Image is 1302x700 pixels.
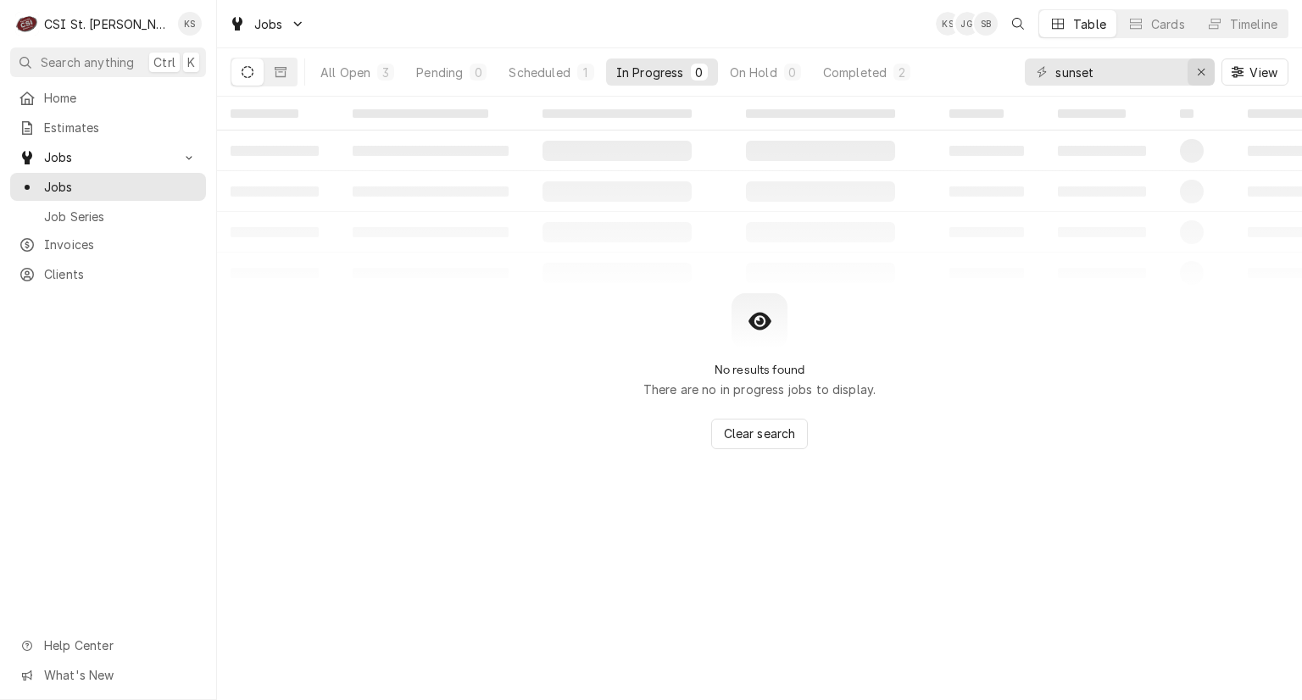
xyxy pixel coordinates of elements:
[974,12,998,36] div: Shayla Bell's Avatar
[44,236,198,253] span: Invoices
[254,15,283,33] span: Jobs
[823,64,887,81] div: Completed
[353,109,488,118] span: ‌
[949,109,1004,118] span: ‌
[416,64,463,81] div: Pending
[15,12,39,36] div: C
[955,12,979,36] div: Jeff George's Avatar
[15,12,39,36] div: CSI St. Louis's Avatar
[44,636,196,654] span: Help Center
[153,53,175,71] span: Ctrl
[473,64,483,81] div: 0
[231,109,298,118] span: ‌
[381,64,391,81] div: 3
[936,12,960,36] div: Kris Swearingen's Avatar
[10,231,206,258] a: Invoices
[1073,15,1106,33] div: Table
[787,64,798,81] div: 0
[41,53,134,71] span: Search anything
[643,381,876,398] p: There are no in progress jobs to display.
[10,260,206,288] a: Clients
[1151,15,1185,33] div: Cards
[715,363,805,377] h2: No results found
[320,64,370,81] div: All Open
[1055,58,1182,86] input: Keyword search
[746,109,895,118] span: ‌
[730,64,777,81] div: On Hold
[178,12,202,36] div: KS
[1230,15,1277,33] div: Timeline
[10,661,206,689] a: Go to What's New
[936,12,960,36] div: KS
[217,97,1302,293] table: In Progress Jobs List Loading
[44,208,198,225] span: Job Series
[10,631,206,659] a: Go to Help Center
[44,119,198,136] span: Estimates
[1180,109,1193,118] span: ‌
[509,64,570,81] div: Scheduled
[1188,58,1215,86] button: Erase input
[1058,109,1126,118] span: ‌
[187,53,195,71] span: K
[711,419,809,449] button: Clear search
[897,64,907,81] div: 2
[1221,58,1288,86] button: View
[542,109,692,118] span: ‌
[616,64,684,81] div: In Progress
[44,178,198,196] span: Jobs
[10,84,206,112] a: Home
[694,64,704,81] div: 0
[44,148,172,166] span: Jobs
[10,173,206,201] a: Jobs
[222,10,312,38] a: Go to Jobs
[1004,10,1032,37] button: Open search
[44,15,169,33] div: CSI St. [PERSON_NAME]
[44,89,198,107] span: Home
[10,143,206,171] a: Go to Jobs
[44,265,198,283] span: Clients
[974,12,998,36] div: SB
[178,12,202,36] div: Kris Swearingen's Avatar
[581,64,591,81] div: 1
[10,114,206,142] a: Estimates
[1246,64,1281,81] span: View
[955,12,979,36] div: JG
[721,425,799,442] span: Clear search
[10,47,206,77] button: Search anythingCtrlK
[10,203,206,231] a: Job Series
[44,666,196,684] span: What's New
